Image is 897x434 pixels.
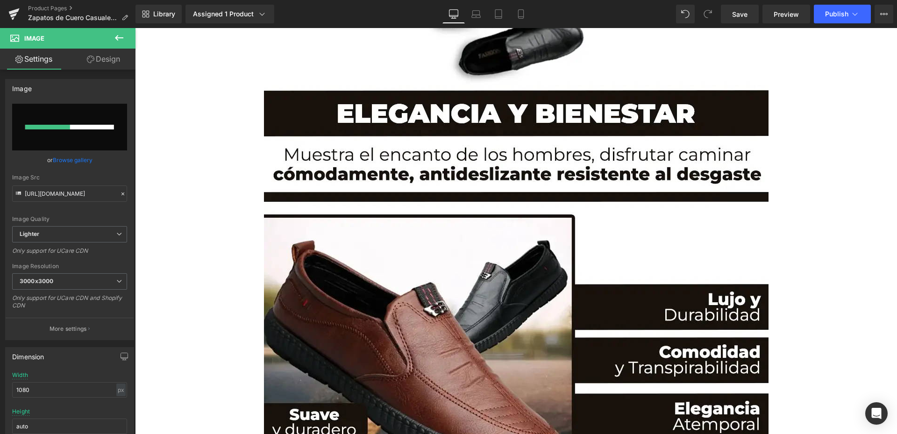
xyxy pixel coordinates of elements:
div: Image [12,79,32,92]
div: Assigned 1 Product [193,9,267,19]
span: Save [732,9,747,19]
a: Browse gallery [53,152,93,168]
div: Image Src [12,174,127,181]
a: Mobile [510,5,532,23]
span: Zapatos de Cuero Casuales y Elegantes para Hombre [28,14,118,21]
div: Height [12,408,30,415]
b: Lighter [20,230,39,237]
div: Dimension [12,348,44,361]
span: Preview [774,9,799,19]
div: Open Intercom Messenger [865,402,888,425]
a: Tablet [487,5,510,23]
input: auto [12,382,127,398]
span: Publish [825,10,848,18]
button: Publish [814,5,871,23]
input: auto [12,419,127,434]
a: Laptop [465,5,487,23]
div: or [12,155,127,165]
a: Design [70,49,137,70]
a: New Library [135,5,182,23]
button: Redo [698,5,717,23]
div: Image Quality [12,216,127,222]
b: 3000x3000 [20,277,53,285]
input: Link [12,185,127,202]
button: More [875,5,893,23]
a: Preview [762,5,810,23]
a: Desktop [442,5,465,23]
button: More settings [6,318,134,340]
button: Undo [676,5,695,23]
div: px [116,384,126,396]
p: More settings [50,325,87,333]
span: Image [24,35,44,42]
div: Only support for UCare CDN and Shopify CDN [12,294,127,315]
div: Only support for UCare CDN [12,247,127,261]
div: Image Resolution [12,263,127,270]
span: Library [153,10,175,18]
a: Product Pages [28,5,135,12]
div: Width [12,372,28,378]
